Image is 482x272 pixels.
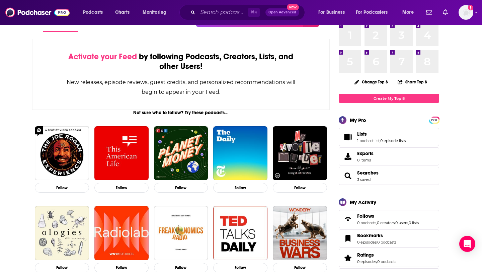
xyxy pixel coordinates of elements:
[357,240,377,245] a: 0 episodes
[339,128,439,146] span: Lists
[111,7,134,18] a: Charts
[213,183,267,193] button: Follow
[357,232,383,239] span: Bookmarks
[339,210,439,228] span: Follows
[357,158,374,162] span: 0 items
[273,126,327,181] img: My Favorite Murder with Karen Kilgariff and Georgia Hardstark
[94,126,149,181] img: This American Life
[339,249,439,267] span: Ratings
[5,6,70,19] img: Podchaser - Follow, Share and Rate Podcasts
[341,234,354,243] a: Bookmarks
[377,240,377,245] span: ,
[154,206,208,260] img: Freakonomics Radio
[377,220,395,225] a: 0 creators
[339,167,439,185] span: Searches
[341,132,354,142] a: Lists
[265,8,299,16] button: Open AdvancedNew
[380,138,380,143] span: ,
[115,8,130,17] span: Charts
[35,183,89,193] button: Follow
[94,206,149,260] img: Radiolab
[423,7,435,18] a: Show notifications dropdown
[154,183,208,193] button: Follow
[395,220,395,225] span: ,
[154,126,208,181] img: Planet Money
[357,177,371,182] a: 3 saved
[198,7,248,18] input: Search podcasts, credits, & more...
[35,206,89,260] img: Ologies with Alie Ward
[341,171,354,181] a: Searches
[357,170,379,176] a: Searches
[459,5,473,20] button: Show profile menu
[35,126,89,181] a: The Joe Rogan Experience
[430,118,438,123] span: PRO
[357,150,374,156] span: Exports
[318,8,345,17] span: For Business
[459,236,475,252] div: Open Intercom Messenger
[186,5,311,20] div: Search podcasts, credits, & more...
[357,252,374,258] span: Ratings
[357,220,376,225] a: 0 podcasts
[66,77,296,97] div: New releases, episode reviews, guest credits, and personalized recommendations will begin to appe...
[468,5,473,10] svg: Add a profile image
[397,75,427,88] button: Share Top 8
[357,259,377,264] a: 0 episodes
[350,117,366,123] div: My Pro
[138,7,175,18] button: open menu
[339,229,439,248] span: Bookmarks
[94,183,149,193] button: Follow
[408,220,409,225] span: ,
[402,8,414,17] span: More
[339,94,439,103] a: Create My Top 8
[273,206,327,260] a: Business Wars
[459,5,473,20] img: User Profile
[350,78,392,86] button: Change Top 8
[395,220,408,225] a: 0 users
[341,152,354,161] span: Exports
[377,259,377,264] span: ,
[357,131,367,137] span: Lists
[341,214,354,224] a: Follows
[356,8,388,17] span: For Podcasters
[377,259,396,264] a: 0 podcasts
[350,199,376,205] div: My Activity
[268,11,296,14] span: Open Advanced
[357,138,380,143] a: 1 podcast list
[248,8,260,17] span: ⌘ K
[398,7,422,18] button: open menu
[314,7,353,18] button: open menu
[357,232,396,239] a: Bookmarks
[287,4,299,10] span: New
[68,52,137,62] span: Activate your Feed
[213,206,267,260] img: TED Talks Daily
[339,147,439,165] a: Exports
[357,252,396,258] a: Ratings
[357,213,419,219] a: Follows
[341,253,354,263] a: Ratings
[32,110,330,116] div: Not sure who to follow? Try these podcasts...
[430,117,438,122] a: PRO
[459,5,473,20] span: Logged in as elliesachs09
[377,240,396,245] a: 0 podcasts
[213,126,267,181] img: The Daily
[380,138,406,143] a: 0 episode lists
[273,183,327,193] button: Follow
[351,7,398,18] button: open menu
[409,220,419,225] a: 0 lists
[78,7,111,18] button: open menu
[357,131,406,137] a: Lists
[66,52,296,71] div: by following Podcasts, Creators, Lists, and other Users!
[440,7,451,18] a: Show notifications dropdown
[83,8,103,17] span: Podcasts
